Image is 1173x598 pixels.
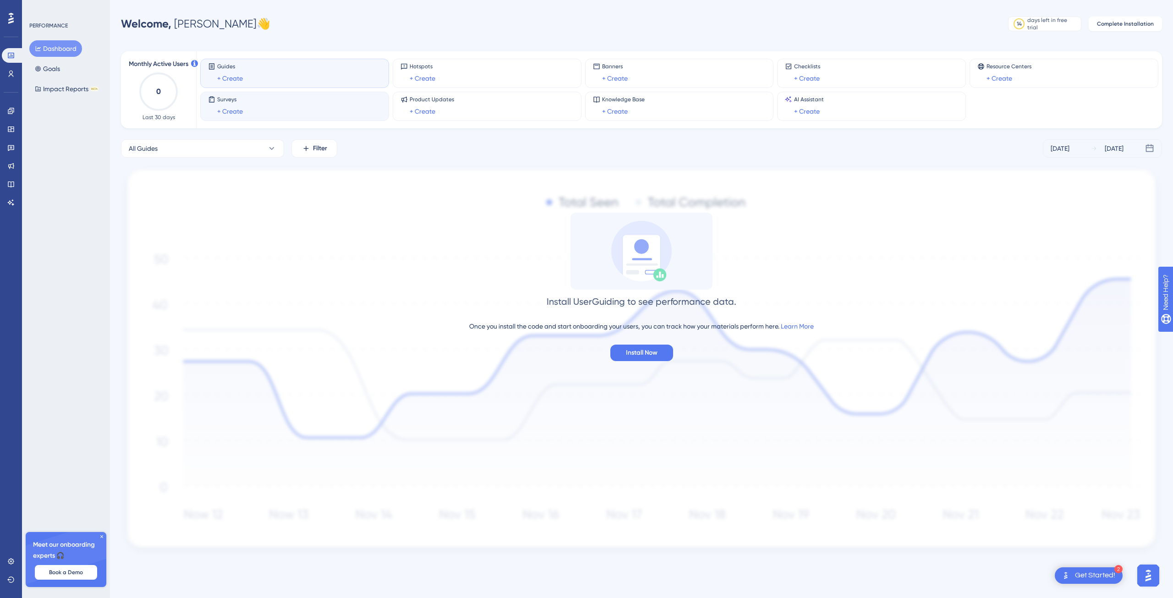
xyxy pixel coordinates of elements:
div: 2 [1114,565,1123,573]
span: Need Help? [22,2,57,13]
span: Complete Installation [1097,20,1154,27]
button: Dashboard [29,40,82,57]
div: Open Get Started! checklist, remaining modules: 2 [1055,567,1123,584]
div: [PERSON_NAME] 👋 [121,16,270,31]
a: + Create [602,106,628,117]
a: + Create [794,73,820,84]
span: Meet our onboarding experts 🎧 [33,539,99,561]
button: Goals [29,60,66,77]
div: 14 [1017,20,1022,27]
button: Impact ReportsBETA [29,81,104,97]
span: Checklists [794,63,820,70]
button: Book a Demo [35,565,97,580]
button: Complete Installation [1089,16,1162,31]
a: + Create [602,73,628,84]
div: [DATE] [1051,143,1069,154]
img: 1ec67ef948eb2d50f6bf237e9abc4f97.svg [121,165,1162,556]
div: BETA [90,87,99,91]
span: Knowledge Base [602,96,645,103]
span: Surveys [217,96,243,103]
a: + Create [794,106,820,117]
text: 0 [156,87,161,96]
button: All Guides [121,139,284,158]
a: + Create [217,73,243,84]
iframe: UserGuiding AI Assistant Launcher [1135,562,1162,589]
a: + Create [987,73,1012,84]
span: Banners [602,63,628,70]
img: launcher-image-alternative-text [1060,570,1071,581]
span: Resource Centers [987,63,1031,70]
div: Get Started! [1075,571,1115,581]
div: Once you install the code and start onboarding your users, you can track how your materials perfo... [469,321,814,332]
div: PERFORMANCE [29,22,68,29]
button: Install Now [610,345,673,361]
div: Install UserGuiding to see performance data. [547,295,736,308]
a: + Create [217,106,243,117]
span: All Guides [129,143,158,154]
a: + Create [410,73,435,84]
span: Install Now [626,347,658,358]
span: Welcome, [121,17,171,30]
a: + Create [410,106,435,117]
span: AI Assistant [794,96,824,103]
button: Filter [291,139,337,158]
span: Filter [313,143,327,154]
span: Guides [217,63,243,70]
div: days left in free trial [1027,16,1078,31]
span: Hotspots [410,63,435,70]
a: Learn More [781,323,814,330]
span: Last 30 days [143,114,175,121]
span: Product Updates [410,96,454,103]
span: Monthly Active Users [129,59,188,70]
div: [DATE] [1105,143,1124,154]
span: Book a Demo [49,569,83,576]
